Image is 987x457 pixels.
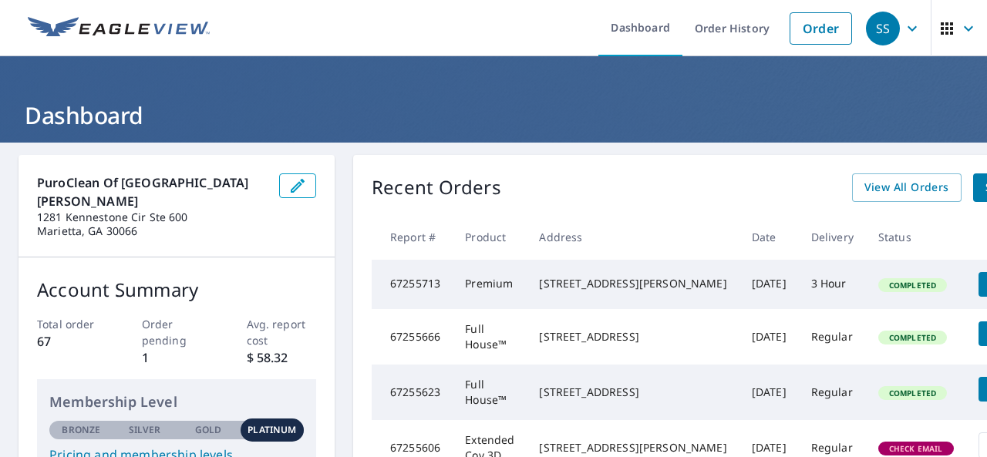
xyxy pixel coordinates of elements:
[142,348,212,367] p: 1
[799,214,866,260] th: Delivery
[539,329,726,344] div: [STREET_ADDRESS]
[453,309,527,365] td: Full House™
[790,12,852,45] a: Order
[539,385,726,400] div: [STREET_ADDRESS]
[880,332,945,343] span: Completed
[49,391,304,412] p: Membership Level
[62,423,100,437] p: Bronze
[799,365,866,420] td: Regular
[739,260,799,309] td: [DATE]
[799,309,866,365] td: Regular
[880,443,952,454] span: Check Email
[195,423,221,437] p: Gold
[129,423,161,437] p: Silver
[37,276,316,304] p: Account Summary
[372,214,453,260] th: Report #
[799,260,866,309] td: 3 Hour
[539,440,726,455] div: [STREET_ADDRESS][PERSON_NAME]
[372,173,501,202] p: Recent Orders
[28,17,210,40] img: EV Logo
[866,214,966,260] th: Status
[453,260,527,309] td: Premium
[142,316,212,348] p: Order pending
[880,388,945,398] span: Completed
[852,173,962,202] a: View All Orders
[37,210,267,224] p: 1281 Kennestone Cir Ste 600
[372,309,453,365] td: 67255666
[37,332,107,351] p: 67
[372,365,453,420] td: 67255623
[37,316,107,332] p: Total order
[453,365,527,420] td: Full House™
[866,12,900,45] div: SS
[739,309,799,365] td: [DATE]
[739,365,799,420] td: [DATE]
[247,348,317,367] p: $ 58.32
[527,214,739,260] th: Address
[864,178,949,197] span: View All Orders
[247,316,317,348] p: Avg. report cost
[880,280,945,291] span: Completed
[248,423,296,437] p: Platinum
[19,99,968,131] h1: Dashboard
[739,214,799,260] th: Date
[372,260,453,309] td: 67255713
[539,276,726,291] div: [STREET_ADDRESS][PERSON_NAME]
[37,173,267,210] p: PuroClean of [GEOGRAPHIC_DATA][PERSON_NAME]
[453,214,527,260] th: Product
[37,224,267,238] p: Marietta, GA 30066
